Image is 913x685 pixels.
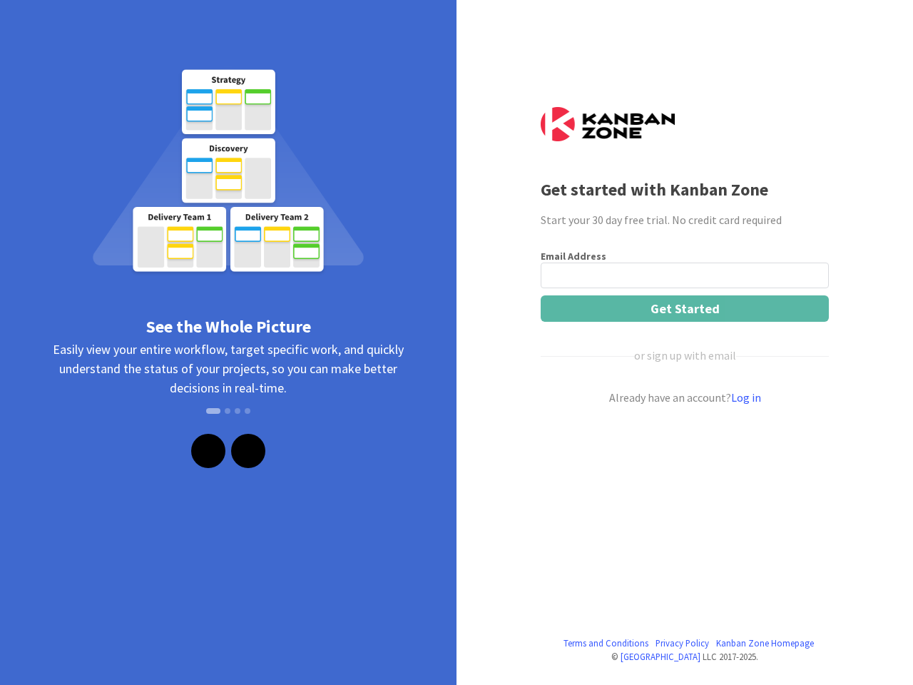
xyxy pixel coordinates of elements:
a: Kanban Zone Homepage [716,636,814,650]
b: Get started with Kanban Zone [541,178,768,201]
a: Log in [731,390,761,405]
a: Terms and Conditions [563,636,648,650]
div: © LLC 2017- 2025 . [541,650,829,664]
div: Already have an account? [541,389,829,406]
div: See the Whole Picture [50,314,407,340]
a: Privacy Policy [656,636,709,650]
button: Slide 4 [245,401,250,421]
a: [GEOGRAPHIC_DATA] [621,651,700,662]
label: Email Address [541,250,606,263]
button: Slide 1 [206,408,220,414]
div: or sign up with email [634,347,736,364]
button: Slide 3 [235,401,240,421]
div: Start your 30 day free trial. No credit card required [541,211,829,228]
button: Slide 2 [225,401,230,421]
img: Kanban Zone [541,107,675,141]
div: Easily view your entire workflow, target specific work, and quickly understand the status of your... [50,340,407,432]
button: Get Started [541,295,829,322]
